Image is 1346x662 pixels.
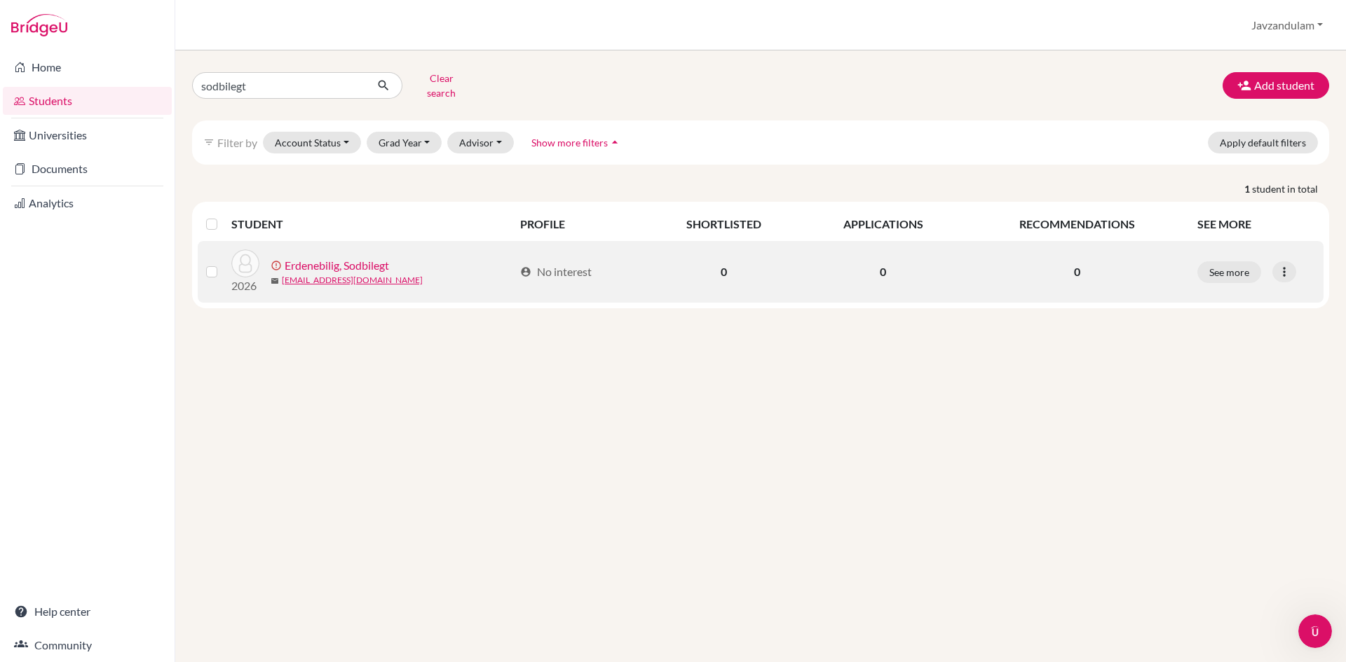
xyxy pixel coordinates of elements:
[11,14,67,36] img: Bridge-U
[285,257,389,274] a: Erdenebilig, Sodbilegt
[282,274,423,287] a: [EMAIL_ADDRESS][DOMAIN_NAME]
[1245,12,1329,39] button: Javzandulam
[965,207,1189,241] th: RECOMMENDATIONS
[1298,614,1332,648] iframe: Intercom live chat
[3,155,172,183] a: Documents
[520,263,592,280] div: No interest
[3,631,172,659] a: Community
[1244,181,1252,196] strong: 1
[512,207,646,241] th: PROFILE
[801,241,965,303] td: 0
[646,207,801,241] th: SHORTLISTED
[271,277,279,285] span: mail
[402,67,480,104] button: Clear search
[3,53,172,81] a: Home
[974,263,1181,280] p: 0
[520,266,531,277] span: account_circle
[3,189,172,217] a: Analytics
[1252,181,1329,196] span: student in total
[1197,261,1261,283] button: See more
[192,72,366,99] input: Find student by name...
[3,598,172,626] a: Help center
[646,241,801,303] td: 0
[447,132,514,153] button: Advisor
[263,132,361,153] button: Account Status
[271,260,285,271] span: error_outline
[801,207,965,241] th: APPLICATIONS
[1208,132,1318,153] button: Apply default filters
[203,137,215,148] i: filter_list
[231,207,512,241] th: STUDENT
[519,132,634,153] button: Show more filtersarrow_drop_up
[217,136,257,149] span: Filter by
[3,121,172,149] a: Universities
[367,132,442,153] button: Grad Year
[231,277,259,294] p: 2026
[1223,72,1329,99] button: Add student
[608,135,622,149] i: arrow_drop_up
[1189,207,1324,241] th: SEE MORE
[3,87,172,115] a: Students
[531,137,608,149] span: Show more filters
[231,249,259,277] img: Erdenebilig, Sodbilegt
